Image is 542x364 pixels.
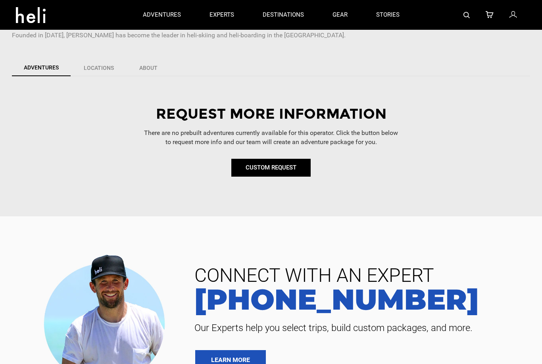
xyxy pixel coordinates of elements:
div: Request More Information [10,104,532,124]
p: Founded in [DATE], [PERSON_NAME] has become the leader in heli-skiing and heli-boarding in the [G... [12,31,530,40]
a: CUSTOM REQUEST [231,159,311,177]
span: CONNECT WITH AN EXPERT [188,266,530,285]
p: adventures [143,11,181,19]
a: About [127,60,170,76]
a: Locations [71,60,126,76]
p: destinations [263,11,304,19]
p: There are no prebuilt adventures currently available for this operator. Click the button below to... [10,129,532,147]
a: [PHONE_NUMBER] [188,285,530,314]
a: Adventures [12,60,71,76]
p: experts [209,11,234,19]
img: search-bar-icon.svg [463,12,470,18]
span: Our Experts help you select trips, build custom packages, and more. [188,322,530,334]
